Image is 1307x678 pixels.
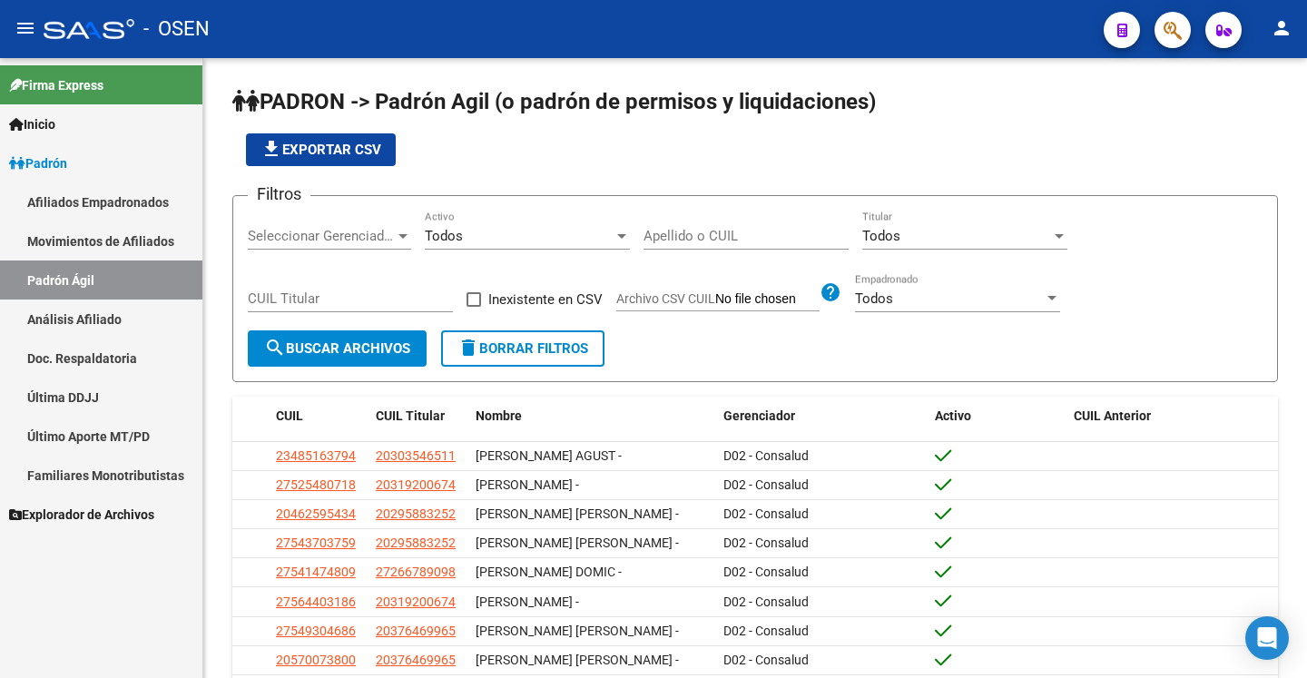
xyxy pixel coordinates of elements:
[723,624,809,638] span: D02 - Consalud
[723,506,809,521] span: D02 - Consalud
[264,337,286,359] mat-icon: search
[723,565,809,579] span: D02 - Consalud
[715,291,820,308] input: Archivo CSV CUIL
[476,624,679,638] span: [PERSON_NAME] [PERSON_NAME] -
[248,330,427,367] button: Buscar Archivos
[928,397,1066,436] datatable-header-cell: Activo
[260,142,381,158] span: Exportar CSV
[723,408,795,423] span: Gerenciador
[476,653,679,667] span: [PERSON_NAME] [PERSON_NAME] -
[1245,616,1289,660] div: Open Intercom Messenger
[246,133,396,166] button: Exportar CSV
[376,536,456,550] span: 20295883252
[376,408,445,423] span: CUIL Titular
[457,337,479,359] mat-icon: delete
[476,477,579,492] span: [PERSON_NAME] -
[276,653,356,667] span: 20570073800
[9,114,55,134] span: Inicio
[723,536,809,550] span: D02 - Consalud
[276,624,356,638] span: 27549304686
[143,9,210,49] span: - OSEN
[276,506,356,521] span: 20462595434
[723,594,809,609] span: D02 - Consalud
[1066,397,1278,436] datatable-header-cell: CUIL Anterior
[276,408,303,423] span: CUIL
[488,289,603,310] span: Inexistente en CSV
[376,565,456,579] span: 27266789098
[276,477,356,492] span: 27525480718
[248,182,310,207] h3: Filtros
[15,17,36,39] mat-icon: menu
[476,565,622,579] span: [PERSON_NAME] DOMIC -
[616,291,715,306] span: Archivo CSV CUIL
[716,397,928,436] datatable-header-cell: Gerenciador
[276,565,356,579] span: 27541474809
[9,153,67,173] span: Padrón
[276,594,356,609] span: 27564403186
[376,448,456,463] span: 20303546511
[935,408,971,423] span: Activo
[468,397,716,436] datatable-header-cell: Nombre
[9,505,154,525] span: Explorador de Archivos
[1074,408,1151,423] span: CUIL Anterior
[723,653,809,667] span: D02 - Consalud
[376,653,456,667] span: 20376469965
[260,138,282,160] mat-icon: file_download
[476,408,522,423] span: Nombre
[820,281,841,303] mat-icon: help
[369,397,468,436] datatable-header-cell: CUIL Titular
[476,536,679,550] span: [PERSON_NAME] [PERSON_NAME] -
[376,477,456,492] span: 20319200674
[855,290,893,307] span: Todos
[9,75,103,95] span: Firma Express
[723,448,809,463] span: D02 - Consalud
[376,594,456,609] span: 20319200674
[248,228,395,244] span: Seleccionar Gerenciador
[264,340,410,357] span: Buscar Archivos
[1271,17,1292,39] mat-icon: person
[723,477,809,492] span: D02 - Consalud
[862,228,900,244] span: Todos
[376,506,456,521] span: 20295883252
[441,330,604,367] button: Borrar Filtros
[476,594,579,609] span: [PERSON_NAME] -
[276,448,356,463] span: 23485163794
[232,89,876,114] span: PADRON -> Padrón Agil (o padrón de permisos y liquidaciones)
[476,506,679,521] span: [PERSON_NAME] [PERSON_NAME] -
[376,624,456,638] span: 20376469965
[476,448,622,463] span: [PERSON_NAME] AGUST -
[457,340,588,357] span: Borrar Filtros
[269,397,369,436] datatable-header-cell: CUIL
[276,536,356,550] span: 27543703759
[425,228,463,244] span: Todos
